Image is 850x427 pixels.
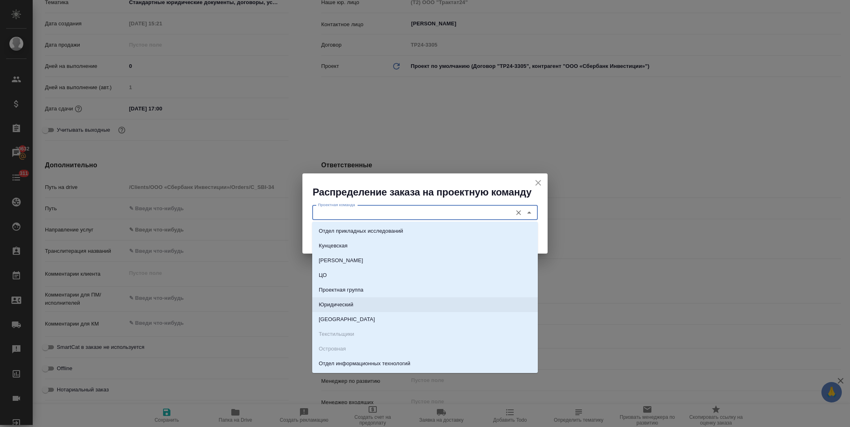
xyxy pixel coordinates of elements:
h2: Распределение заказа на проектную команду [313,186,548,199]
p: Проектная группа [319,286,363,294]
p: [GEOGRAPHIC_DATA] [319,315,375,324]
p: Отдел информационных технологий [319,360,410,368]
p: Юридический [319,301,353,309]
p: Кунцевская [319,242,348,250]
p: ЦО [319,271,327,279]
button: Очистить [513,207,524,218]
p: [PERSON_NAME] [319,256,363,265]
button: close [532,177,544,189]
p: Отдел прикладных исследований [319,227,403,235]
button: Close [523,207,535,218]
